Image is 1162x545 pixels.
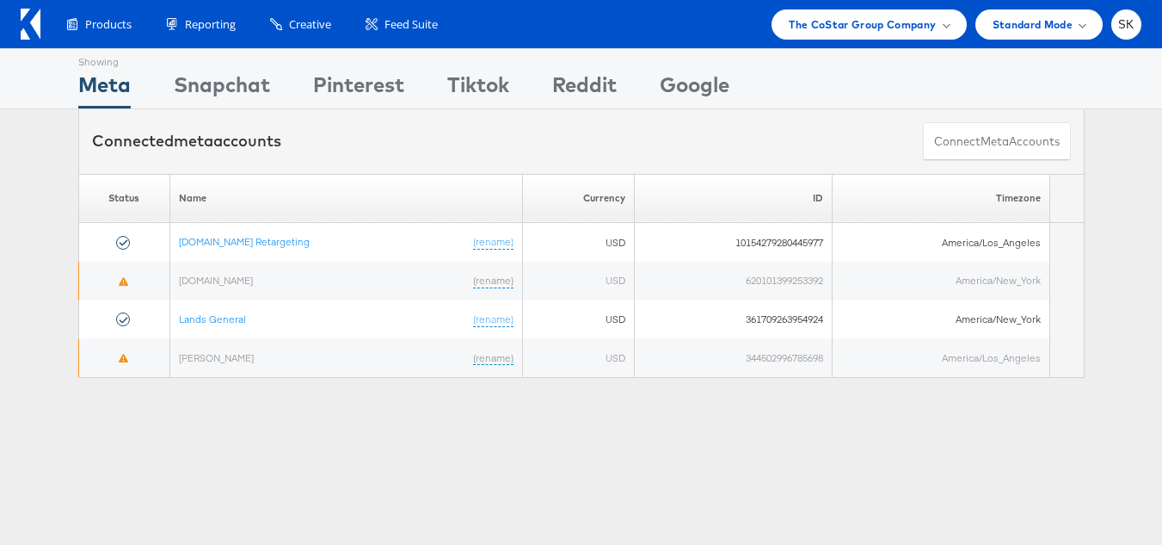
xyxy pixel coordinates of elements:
span: meta [981,133,1009,150]
span: Standard Mode [993,15,1073,34]
th: ID [635,174,832,223]
button: ConnectmetaAccounts [923,122,1071,161]
a: (rename) [473,235,513,250]
div: Showing [78,49,131,70]
a: Lands General [179,313,246,325]
td: America/New_York [832,262,1050,300]
div: Google [660,70,729,108]
td: USD [522,223,635,262]
span: meta [174,131,213,151]
span: Feed Suite [384,16,438,33]
td: 361709263954924 [635,300,832,339]
td: America/Los_Angeles [832,223,1050,262]
td: America/Los_Angeles [832,338,1050,377]
div: Snapchat [174,70,270,108]
td: America/New_York [832,300,1050,339]
div: Pinterest [313,70,404,108]
a: [PERSON_NAME] [179,350,254,363]
span: The CoStar Group Company [789,15,936,34]
th: Name [169,174,522,223]
a: [DOMAIN_NAME] Retargeting [179,235,310,248]
td: 10154279280445977 [635,223,832,262]
a: (rename) [473,350,513,365]
div: Tiktok [447,70,509,108]
th: Timezone [832,174,1050,223]
a: (rename) [473,313,513,327]
td: 344502996785698 [635,338,832,377]
td: USD [522,262,635,300]
div: Meta [78,70,131,108]
td: USD [522,338,635,377]
span: SK [1118,19,1134,30]
div: Connected accounts [92,130,281,152]
span: Products [85,16,132,33]
span: Reporting [185,16,236,33]
span: Creative [289,16,331,33]
div: Reddit [552,70,617,108]
th: Status [78,174,169,223]
td: USD [522,300,635,339]
td: 620101399253392 [635,262,832,300]
a: [DOMAIN_NAME] [179,274,253,287]
a: (rename) [473,274,513,288]
th: Currency [522,174,635,223]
